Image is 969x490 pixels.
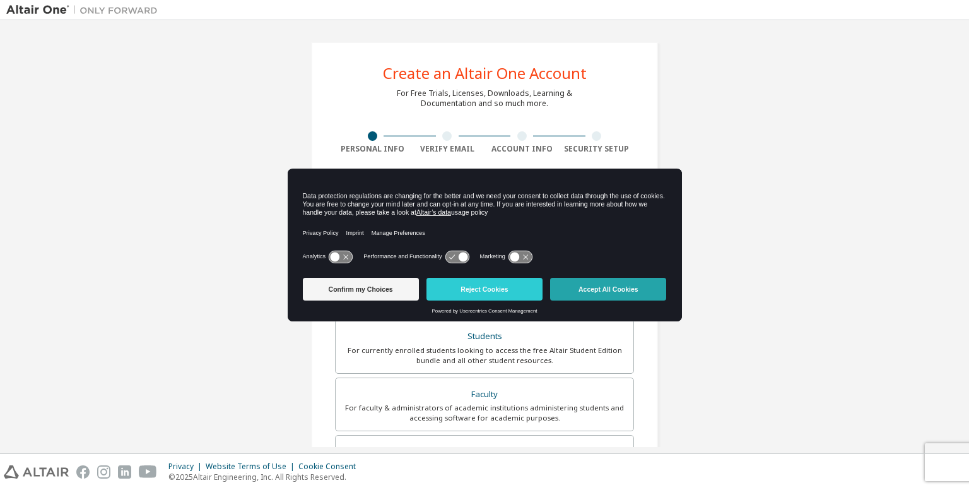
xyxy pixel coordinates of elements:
img: instagram.svg [97,465,110,479]
div: For faculty & administrators of academic institutions administering students and accessing softwa... [343,403,626,423]
img: facebook.svg [76,465,90,479]
div: Students [343,328,626,345]
img: youtube.svg [139,465,157,479]
div: Account Info [484,144,560,154]
div: Personal Info [335,144,410,154]
div: Security Setup [560,144,635,154]
img: altair_logo.svg [4,465,69,479]
div: Create an Altair One Account [383,66,587,81]
div: Website Terms of Use [206,462,298,472]
div: Everyone else [343,443,626,461]
img: linkedin.svg [118,465,131,479]
div: Verify Email [410,144,485,154]
div: Faculty [343,386,626,403]
div: For currently enrolled students looking to access the free Altair Student Edition bundle and all ... [343,345,626,366]
div: Cookie Consent [298,462,363,472]
div: For Free Trials, Licenses, Downloads, Learning & Documentation and so much more. [397,88,572,109]
img: Altair One [6,4,164,16]
p: © 2025 Altair Engineering, Inc. All Rights Reserved. [168,472,363,482]
div: Privacy [168,462,206,472]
